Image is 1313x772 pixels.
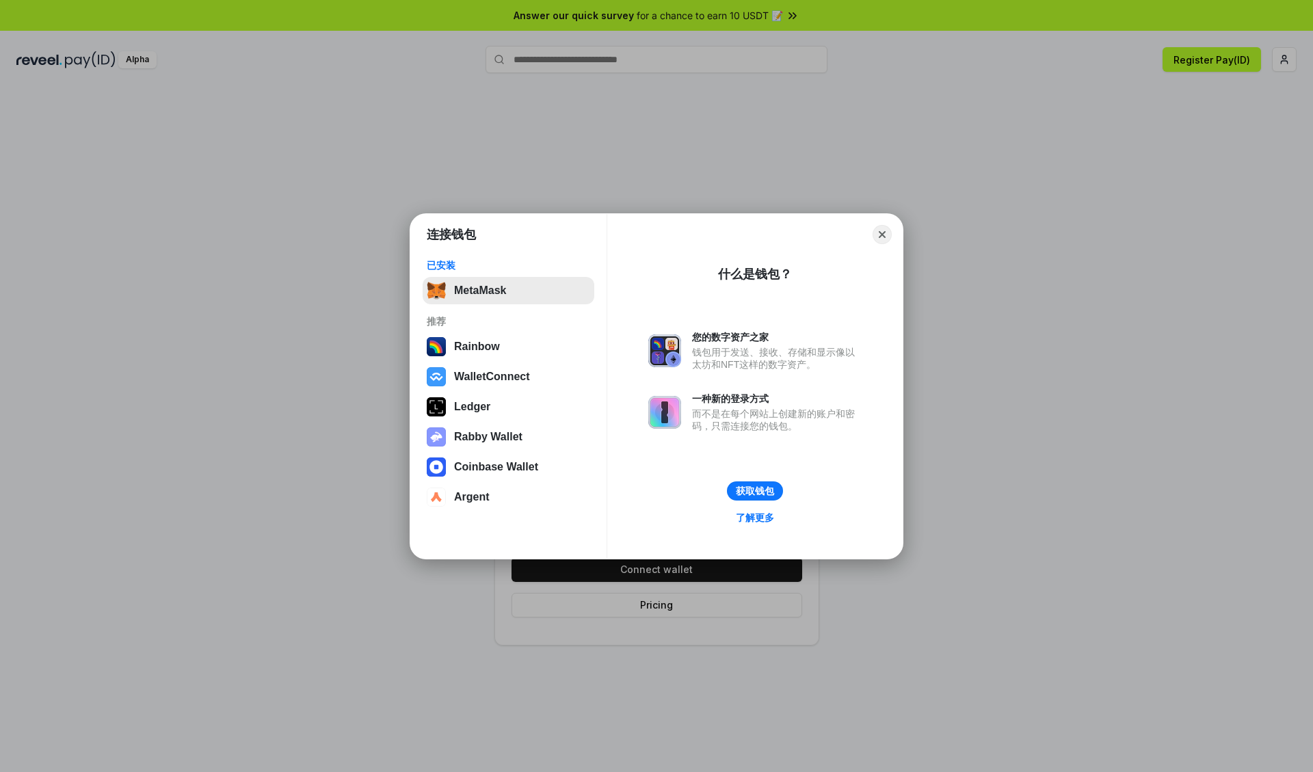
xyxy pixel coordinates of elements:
[648,396,681,429] img: svg+xml,%3Csvg%20xmlns%3D%22http%3A%2F%2Fwww.w3.org%2F2000%2Fsvg%22%20fill%3D%22none%22%20viewBox...
[427,397,446,416] img: svg+xml,%3Csvg%20xmlns%3D%22http%3A%2F%2Fwww.w3.org%2F2000%2Fsvg%22%20width%3D%2228%22%20height%3...
[736,485,774,497] div: 获取钱包
[423,393,594,421] button: Ledger
[454,284,506,297] div: MetaMask
[692,346,862,371] div: 钱包用于发送、接收、存储和显示像以太坊和NFT这样的数字资产。
[423,363,594,390] button: WalletConnect
[454,371,530,383] div: WalletConnect
[427,281,446,300] img: svg+xml,%3Csvg%20fill%3D%22none%22%20height%3D%2233%22%20viewBox%3D%220%200%2035%2033%22%20width%...
[427,457,446,477] img: svg+xml,%3Csvg%20width%3D%2228%22%20height%3D%2228%22%20viewBox%3D%220%200%2028%2028%22%20fill%3D...
[454,431,522,443] div: Rabby Wallet
[728,509,782,527] a: 了解更多
[454,491,490,503] div: Argent
[423,333,594,360] button: Rainbow
[427,488,446,507] img: svg+xml,%3Csvg%20width%3D%2228%22%20height%3D%2228%22%20viewBox%3D%220%200%2028%2028%22%20fill%3D...
[427,367,446,386] img: svg+xml,%3Csvg%20width%3D%2228%22%20height%3D%2228%22%20viewBox%3D%220%200%2028%2028%22%20fill%3D...
[692,392,862,405] div: 一种新的登录方式
[427,337,446,356] img: svg+xml,%3Csvg%20width%3D%22120%22%20height%3D%22120%22%20viewBox%3D%220%200%20120%20120%22%20fil...
[873,225,892,244] button: Close
[454,401,490,413] div: Ledger
[648,334,681,367] img: svg+xml,%3Csvg%20xmlns%3D%22http%3A%2F%2Fwww.w3.org%2F2000%2Fsvg%22%20fill%3D%22none%22%20viewBox...
[423,423,594,451] button: Rabby Wallet
[427,427,446,447] img: svg+xml,%3Csvg%20xmlns%3D%22http%3A%2F%2Fwww.w3.org%2F2000%2Fsvg%22%20fill%3D%22none%22%20viewBox...
[454,461,538,473] div: Coinbase Wallet
[427,226,476,243] h1: 连接钱包
[427,315,590,328] div: 推荐
[454,341,500,353] div: Rainbow
[736,511,774,524] div: 了解更多
[692,331,862,343] div: 您的数字资产之家
[427,259,590,271] div: 已安装
[423,453,594,481] button: Coinbase Wallet
[423,277,594,304] button: MetaMask
[423,483,594,511] button: Argent
[692,408,862,432] div: 而不是在每个网站上创建新的账户和密码，只需连接您的钱包。
[718,266,792,282] div: 什么是钱包？
[727,481,783,501] button: 获取钱包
